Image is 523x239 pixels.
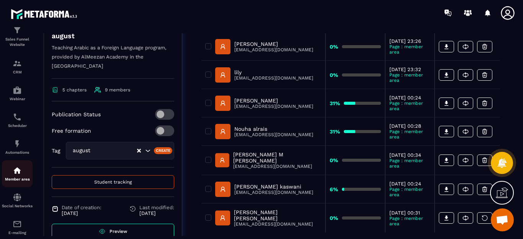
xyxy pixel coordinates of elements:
[2,80,33,107] a: automationsautomationsWebinar
[13,139,22,148] img: automations
[234,221,321,227] p: [EMAIL_ADDRESS][DOMAIN_NAME]
[13,219,22,229] img: email
[389,158,430,169] p: Page : member area
[389,44,430,55] p: Page : member area
[215,124,313,139] a: Nouha alrais[EMAIL_ADDRESS][DOMAIN_NAME]
[2,37,33,47] p: Sales Funnel Website
[330,157,338,163] strong: 0%
[234,209,321,221] p: [PERSON_NAME] [PERSON_NAME]
[139,205,174,210] span: Last modified:
[13,26,22,35] img: formation
[215,39,313,54] a: [PERSON_NAME][EMAIL_ADDRESS][DOMAIN_NAME]
[389,129,430,140] p: Page : member area
[215,151,321,169] a: [PERSON_NAME] M [PERSON_NAME][EMAIL_ADDRESS][DOMAIN_NAME]
[2,177,33,181] p: Member area
[234,75,313,81] p: [EMAIL_ADDRESS][DOMAIN_NAME]
[52,224,174,239] a: Preview
[2,231,33,235] p: E-mailing
[234,98,313,104] p: [PERSON_NAME]
[330,128,340,135] strong: 31%
[389,95,430,101] p: [DATE] 00:24
[389,181,430,187] p: [DATE] 00:24
[13,166,22,175] img: automations
[233,151,321,164] p: [PERSON_NAME] M [PERSON_NAME]
[110,229,127,234] span: Preview
[389,210,430,216] p: [DATE] 00:31
[389,123,430,129] p: [DATE] 00:28
[389,38,430,44] p: [DATE] 23:26
[330,72,338,78] strong: 0%
[2,97,33,101] p: Webinar
[330,100,340,106] strong: 31%
[2,20,33,53] a: formationformationSales Funnel Website
[215,67,313,83] a: lily[EMAIL_ADDRESS][DOMAIN_NAME]
[62,87,87,93] span: 5 chapters
[2,150,33,154] p: Automations
[2,53,33,80] a: formationformationCRM
[62,210,101,216] p: [DATE]
[13,193,22,202] img: social-network
[491,208,514,231] div: Ouvrir le chat
[66,142,174,159] div: Search for option
[105,87,130,93] span: 9 members
[2,124,33,128] p: Scheduler
[330,215,338,221] strong: 0%
[389,72,430,83] p: Page : member area
[2,107,33,133] a: schedulerschedulerScheduler
[2,70,33,74] p: CRM
[215,182,313,197] a: [PERSON_NAME] kaswani[EMAIL_ADDRESS][DOMAIN_NAME]
[139,210,174,216] p: [DATE]
[2,160,33,187] a: automationsautomationsMember area
[389,67,430,72] p: [DATE] 23:32
[52,43,174,79] p: Teaching Arabic as a Foreign Language program, provided by AlMeezan Academy in the [GEOGRAPHIC_DATA]
[234,132,313,137] p: [EMAIL_ADDRESS][DOMAIN_NAME]
[389,187,430,197] p: Page : member area
[215,209,321,227] a: [PERSON_NAME] [PERSON_NAME][EMAIL_ADDRESS][DOMAIN_NAME]
[389,152,430,158] p: [DATE] 00:34
[234,47,313,52] p: [EMAIL_ADDRESS][DOMAIN_NAME]
[52,148,60,154] p: Tag
[234,41,313,47] p: [PERSON_NAME]
[215,96,313,111] a: [PERSON_NAME][EMAIL_ADDRESS][DOMAIN_NAME]
[234,190,313,195] p: [EMAIL_ADDRESS][DOMAIN_NAME]
[2,187,33,214] a: social-networksocial-networkSocial Networks
[330,44,338,50] strong: 0%
[11,7,80,21] img: logo
[13,59,22,68] img: formation
[71,146,98,155] span: august
[233,164,321,169] p: [EMAIL_ADDRESS][DOMAIN_NAME]
[2,133,33,160] a: automationsautomationsAutomations
[137,148,141,154] button: Clear Selected
[13,86,22,95] img: automations
[52,175,174,189] button: Student tracking
[154,147,173,154] div: Create
[13,112,22,122] img: scheduler
[98,146,136,155] input: Search for option
[62,205,101,210] span: Date of creation:
[94,179,132,185] span: Student tracking
[330,186,338,192] strong: 6%
[234,184,313,190] p: [PERSON_NAME] kaswani
[389,101,430,111] p: Page : member area
[234,104,313,109] p: [EMAIL_ADDRESS][DOMAIN_NAME]
[234,69,313,75] p: lily
[52,128,91,134] p: Free formation
[234,126,313,132] p: Nouha alrais
[389,216,430,226] p: Page : member area
[52,111,101,117] p: Publication Status
[2,204,33,208] p: Social Networks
